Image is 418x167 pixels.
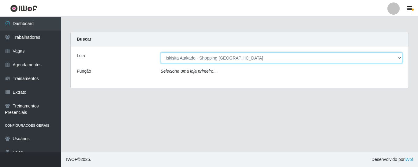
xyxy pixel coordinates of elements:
a: iWof [405,157,413,162]
label: Função [77,68,91,74]
span: IWOF [66,157,77,162]
strong: Buscar [77,37,91,42]
img: CoreUI Logo [10,5,37,12]
span: © 2025 . [66,156,91,163]
span: Desenvolvido por [371,156,413,163]
i: Selecione uma loja primeiro... [161,69,217,74]
label: Loja [77,53,85,59]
